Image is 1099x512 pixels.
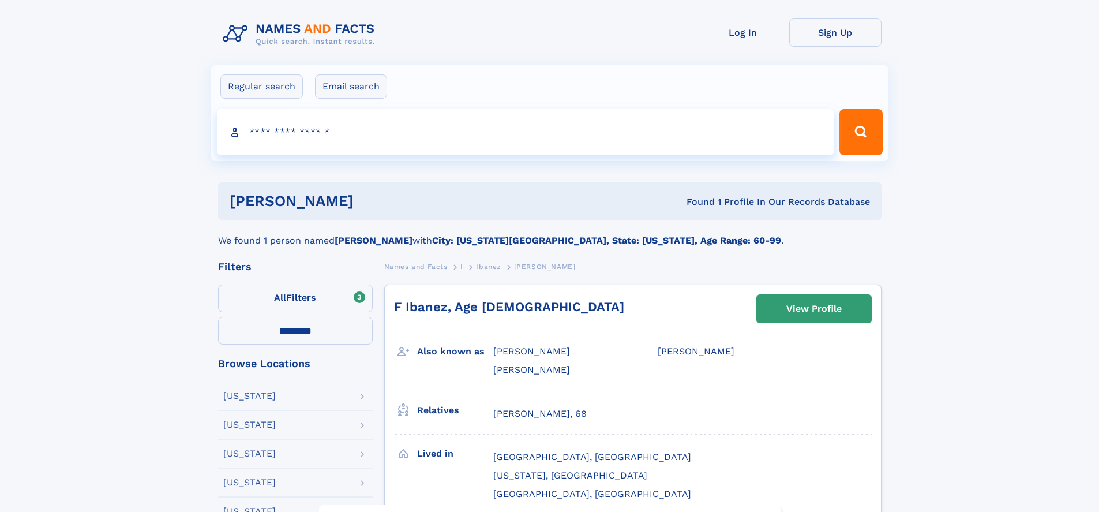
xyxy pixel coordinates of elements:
[417,342,493,361] h3: Also known as
[230,194,520,208] h1: [PERSON_NAME]
[218,18,384,50] img: Logo Names and Facts
[218,261,373,272] div: Filters
[697,18,789,47] a: Log In
[394,300,624,314] a: F Ibanez, Age [DEMOGRAPHIC_DATA]
[520,196,870,208] div: Found 1 Profile In Our Records Database
[493,364,570,375] span: [PERSON_NAME]
[417,401,493,420] h3: Relatives
[384,259,448,274] a: Names and Facts
[658,346,734,357] span: [PERSON_NAME]
[514,263,576,271] span: [PERSON_NAME]
[493,408,587,420] a: [PERSON_NAME], 68
[493,470,647,481] span: [US_STATE], [GEOGRAPHIC_DATA]
[476,259,501,274] a: Ibanez
[493,488,691,499] span: [GEOGRAPHIC_DATA], [GEOGRAPHIC_DATA]
[218,220,882,248] div: We found 1 person named with .
[315,74,387,99] label: Email search
[223,449,276,458] div: [US_STATE]
[335,235,412,246] b: [PERSON_NAME]
[786,296,842,322] div: View Profile
[217,109,835,155] input: search input
[460,263,463,271] span: I
[493,346,570,357] span: [PERSON_NAME]
[417,444,493,464] h3: Lived in
[218,285,373,312] label: Filters
[757,295,871,323] a: View Profile
[223,420,276,429] div: [US_STATE]
[274,292,286,303] span: All
[476,263,501,271] span: Ibanez
[218,358,373,369] div: Browse Locations
[839,109,882,155] button: Search Button
[432,235,781,246] b: City: [US_STATE][GEOGRAPHIC_DATA], State: [US_STATE], Age Range: 60-99
[223,391,276,401] div: [US_STATE]
[493,451,691,462] span: [GEOGRAPHIC_DATA], [GEOGRAPHIC_DATA]
[223,478,276,487] div: [US_STATE]
[789,18,882,47] a: Sign Up
[460,259,463,274] a: I
[220,74,303,99] label: Regular search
